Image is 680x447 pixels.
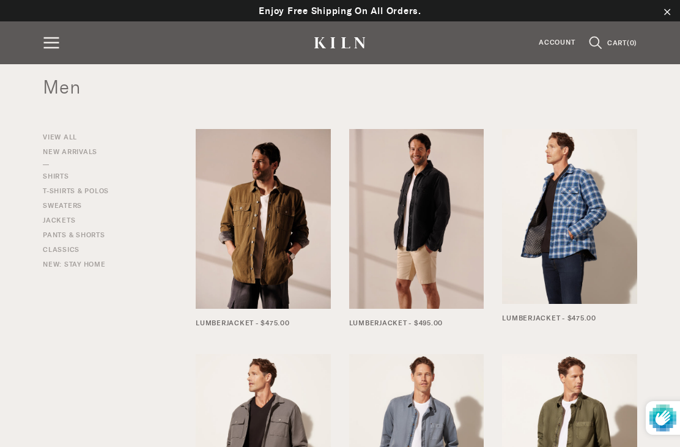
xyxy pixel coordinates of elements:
p: Enjoy Free Shipping On All Orders. [12,4,668,18]
img: 52_MJ1050WSAUSALITOPLAID_MT1078KBLACK_027_550x750.jpg [502,129,637,304]
img: 21_120_550x750.jpg [349,129,484,309]
a: Classics [43,245,79,256]
span: Lumberjacket - $495.00 [349,318,443,330]
a: New Arrivals [43,147,97,158]
a: CART(0) [607,40,637,47]
img: Protected by hCaptcha [649,401,676,435]
a: New: Stay Home [43,259,106,270]
a: Pants & Shorts [43,230,105,241]
a: Jackets [43,215,75,226]
img: 17_MT1015KWHITE_MB1011WCHARCOAL_259_550x750.jpg [196,129,331,309]
a: Sweaters [43,201,82,212]
a: View All [43,132,77,143]
span: 0 [630,39,635,47]
a: T-Shirts & Polos [43,186,109,197]
a: Lumberjacket - $495.00 [349,318,484,330]
a: Account [530,37,584,49]
span: ) [634,39,637,47]
a: Shirts [43,165,69,182]
span: Lumberjacket - $475.00 [502,313,596,325]
a: Lumberjacket - $475.00 [502,313,637,325]
h1: Men [43,76,637,98]
span: Lumberjacket - $475.00 [196,318,290,330]
a: Lumberjacket - $475.00 [196,318,331,330]
span: CART( [607,39,630,47]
